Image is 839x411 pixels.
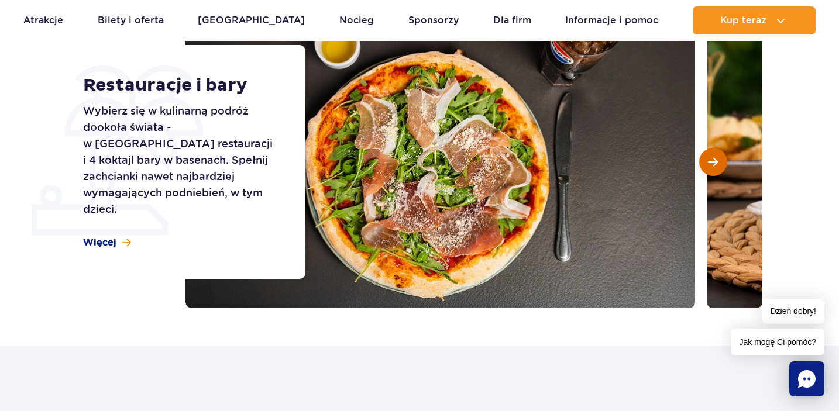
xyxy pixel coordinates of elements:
[83,236,131,249] a: Więcej
[83,236,116,249] span: Więcej
[198,6,305,34] a: [GEOGRAPHIC_DATA]
[98,6,164,34] a: Bilety i oferta
[789,361,824,396] div: Chat
[493,6,531,34] a: Dla firm
[699,148,727,176] button: Następny slajd
[339,6,374,34] a: Nocleg
[731,329,824,355] span: Jak mogę Ci pomóc?
[693,6,816,34] button: Kup teraz
[83,75,279,96] h1: Restauracje i bary
[23,6,63,34] a: Atrakcje
[762,299,824,324] span: Dzień dobry!
[408,6,459,34] a: Sponsorzy
[83,103,279,217] p: Wybierz się w kulinarną podróż dookoła świata - w [GEOGRAPHIC_DATA] restauracji i 4 koktajl bary ...
[565,6,658,34] a: Informacje i pomoc
[720,15,766,26] span: Kup teraz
